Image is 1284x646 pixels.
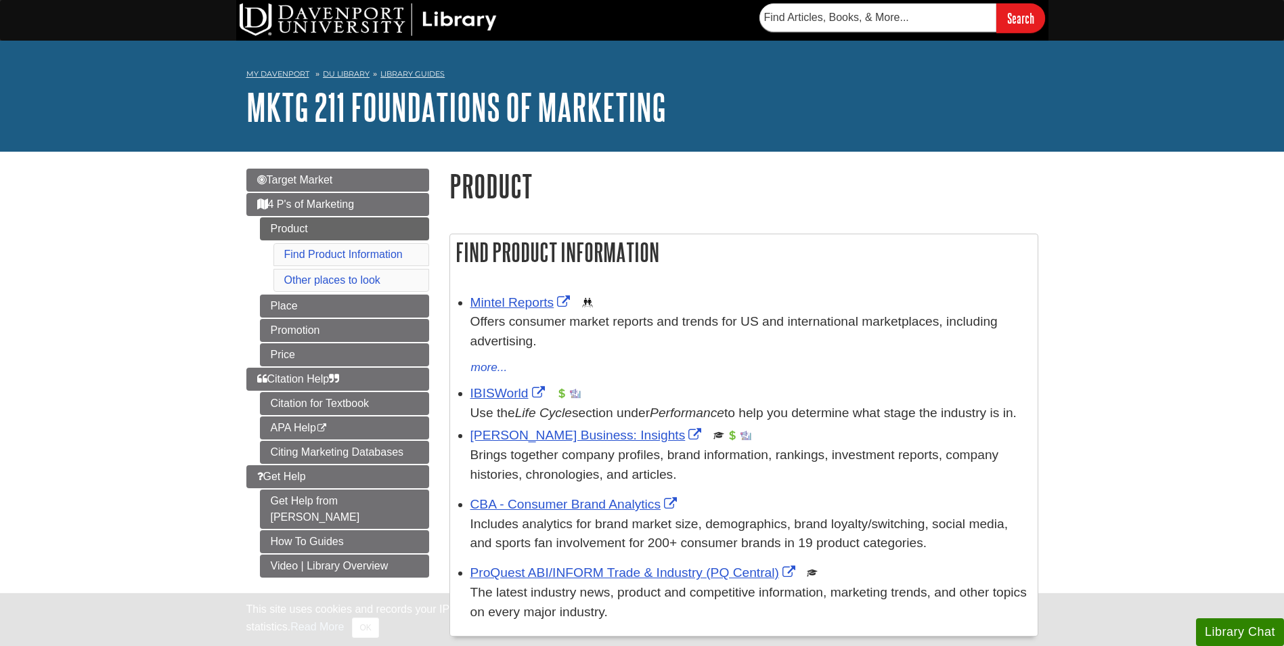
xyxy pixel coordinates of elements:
a: My Davenport [246,68,309,80]
div: Use the section under to help you determine what stage the industry is in. [470,404,1031,423]
p: Offers consumer market reports and trends for US and international marketplaces, including advert... [470,312,1031,351]
h1: Product [449,169,1038,203]
input: Find Articles, Books, & More... [759,3,996,32]
img: Demographics [582,297,593,308]
a: Citation for Textbook [260,392,429,415]
p: Brings together company profiles, brand information, rankings, investment reports, company histor... [470,446,1031,485]
span: Citation Help [257,373,340,385]
span: Target Market [257,174,333,186]
a: Link opens in new window [470,428,705,442]
p: Includes analytics for brand market size, demographics, brand loyalty/switching, social media, an... [470,515,1031,554]
div: Guide Page Menu [246,169,429,578]
a: Link opens in new window [470,497,681,511]
button: Close [352,618,378,638]
span: 4 P's of Marketing [257,198,355,210]
a: Library Guides [380,69,445,79]
a: MKTG 211 Foundations of Marketing [246,86,666,128]
i: Life Cycle [515,406,572,420]
img: Scholarly or Peer Reviewed [807,567,818,578]
nav: breadcrumb [246,65,1038,87]
img: Industry Report [570,388,581,399]
a: Link opens in new window [470,386,548,400]
a: Price [260,343,429,366]
a: APA Help [260,416,429,439]
a: Link opens in new window [470,295,574,309]
a: Read More [290,621,344,632]
a: Find Product Information [284,249,403,260]
a: 4 P's of Marketing [246,193,429,216]
a: Citing Marketing Databases [260,441,429,464]
a: Link opens in new window [470,565,799,580]
a: Get Help [246,465,429,488]
button: Library Chat [1196,618,1284,646]
i: Performance [650,406,724,420]
div: This site uses cookies and records your IP address for usage statistics. Additionally, we use Goo... [246,601,1038,638]
a: Get Help from [PERSON_NAME] [260,490,429,529]
input: Search [996,3,1045,33]
img: Industry Report [740,430,751,441]
img: Financial Report [727,430,738,441]
img: Scholarly or Peer Reviewed [713,430,724,441]
i: This link opens in a new window [316,424,328,433]
h2: Find Product Information [450,234,1038,270]
a: Promotion [260,319,429,342]
a: Target Market [246,169,429,192]
a: Video | Library Overview [260,555,429,578]
span: Get Help [257,471,306,482]
a: How To Guides [260,530,429,553]
img: Financial Report [556,388,567,399]
a: Citation Help [246,368,429,391]
a: Other places to look [284,274,380,286]
button: more... [470,358,508,377]
p: The latest industry news, product and competitive information, marketing trends, and other topics... [470,583,1031,622]
form: Searches DU Library's articles, books, and more [759,3,1045,33]
a: Place [260,295,429,318]
img: DU Library [240,3,497,36]
a: DU Library [323,69,370,79]
a: Product [260,217,429,240]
